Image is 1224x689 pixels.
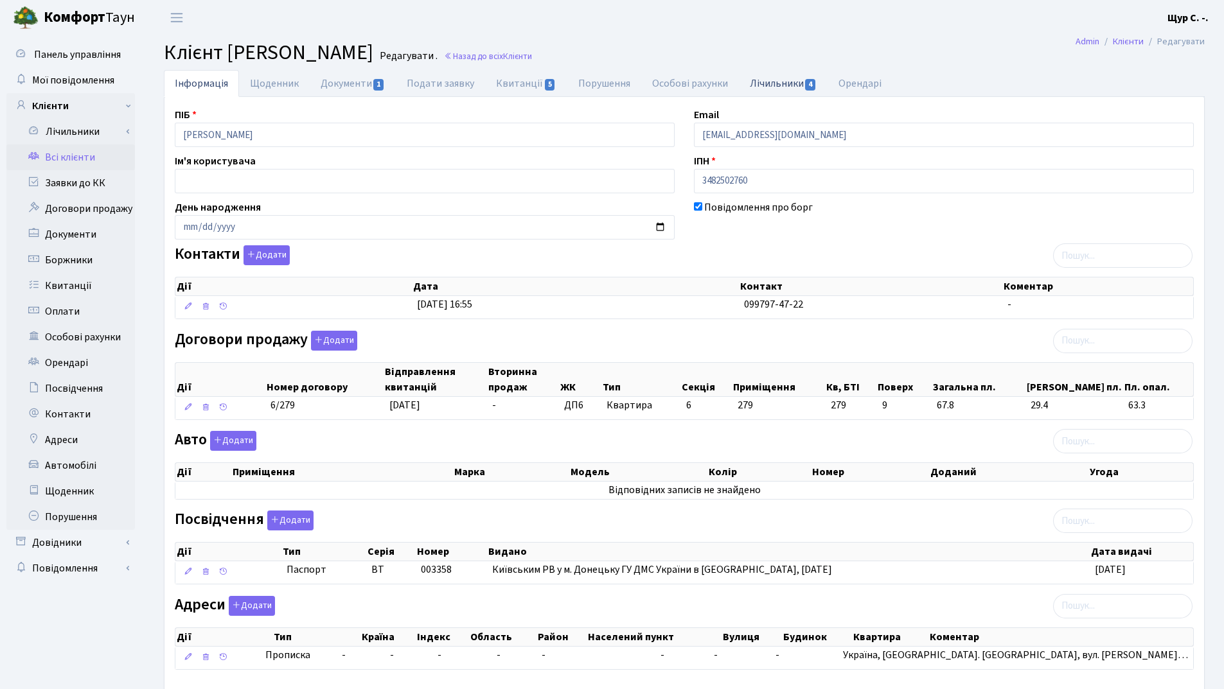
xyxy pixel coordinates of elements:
[6,273,135,299] a: Квитанції
[567,70,641,97] a: Порушення
[373,79,384,91] span: 1
[1025,363,1123,396] th: [PERSON_NAME] пл.
[34,48,121,62] span: Панель управління
[175,510,314,530] label: Посвідчення
[6,478,135,504] a: Щоденник
[6,247,135,273] a: Боржники
[175,463,231,481] th: Дії
[281,543,366,561] th: Тип
[175,482,1193,499] td: Відповідних записів не знайдено
[164,70,239,97] a: Інформація
[310,70,396,97] a: Документи
[661,648,664,662] span: -
[1056,28,1224,55] nav: breadcrumb
[44,7,135,29] span: Таун
[1053,509,1193,533] input: Пошук...
[739,277,1003,295] th: Контакт
[1090,543,1193,561] th: Дата видачі
[686,398,691,412] span: 6
[421,563,452,577] span: 003358
[559,363,601,396] th: ЖК
[175,331,357,351] label: Договори продажу
[739,70,828,96] a: Лічильники
[503,50,532,62] span: Клієнти
[6,401,135,427] a: Контакти
[876,363,932,396] th: Поверх
[265,363,384,396] th: Номер договору
[492,398,496,412] span: -
[776,648,779,662] span: -
[161,7,193,28] button: Переключити навігацію
[417,297,472,311] span: [DATE] 16:55
[1123,363,1193,396] th: Пл. опал.
[564,398,596,413] span: ДП6
[1031,398,1118,413] span: 29.4
[175,200,261,215] label: День народження
[416,543,487,561] th: Номер
[6,42,135,67] a: Панель управління
[744,297,803,311] span: 099797-47-22
[694,107,719,123] label: Email
[1088,463,1193,481] th: Угода
[239,70,310,97] a: Щоденник
[175,596,275,616] label: Адреси
[6,196,135,222] a: Договори продажу
[210,431,256,451] button: Авто
[416,628,469,646] th: Індекс
[264,509,314,531] a: Додати
[6,222,135,247] a: Документи
[707,463,811,481] th: Колір
[1144,35,1205,49] li: Редагувати
[444,50,532,62] a: Назад до всіхКлієнти
[311,331,357,351] button: Договори продажу
[722,628,782,646] th: Вулиця
[15,119,135,144] a: Лічильники
[601,363,680,396] th: Тип
[6,530,135,555] a: Довідники
[607,398,676,413] span: Квартира
[6,376,135,401] a: Посвідчення
[164,38,373,67] span: Клієнт [PERSON_NAME]
[805,79,815,91] span: 4
[6,299,135,324] a: Оплати
[694,153,716,169] label: ІПН
[272,628,360,646] th: Тип
[231,463,454,481] th: Приміщення
[738,398,753,412] span: 279
[937,398,1020,413] span: 67.8
[371,563,384,577] span: ВТ
[1053,594,1193,618] input: Пошук...
[6,427,135,453] a: Адреси
[714,648,718,662] span: -
[175,107,197,123] label: ПІБ
[453,463,569,481] th: Марка
[542,648,545,662] span: -
[1002,277,1193,295] th: Коментар
[438,648,441,662] span: -
[175,543,281,561] th: Дії
[6,453,135,478] a: Автомобілі
[485,70,567,97] a: Квитанції
[1076,35,1099,48] a: Admin
[782,628,851,646] th: Будинок
[680,363,732,396] th: Секція
[366,543,416,561] th: Серія
[1095,563,1126,577] span: [DATE]
[469,628,537,646] th: Область
[852,628,928,646] th: Квартира
[175,277,412,295] th: Дії
[308,328,357,351] a: Додати
[928,628,1193,646] th: Коментар
[271,398,295,412] span: 6/279
[390,648,394,662] span: -
[1053,329,1193,353] input: Пошук...
[244,245,290,265] button: Контакти
[6,170,135,196] a: Заявки до КК
[175,363,265,396] th: Дії
[389,398,420,412] span: [DATE]
[828,70,892,97] a: Орендарі
[342,648,380,663] span: -
[825,363,876,396] th: Кв, БТІ
[811,463,929,481] th: Номер
[229,596,275,616] button: Адреси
